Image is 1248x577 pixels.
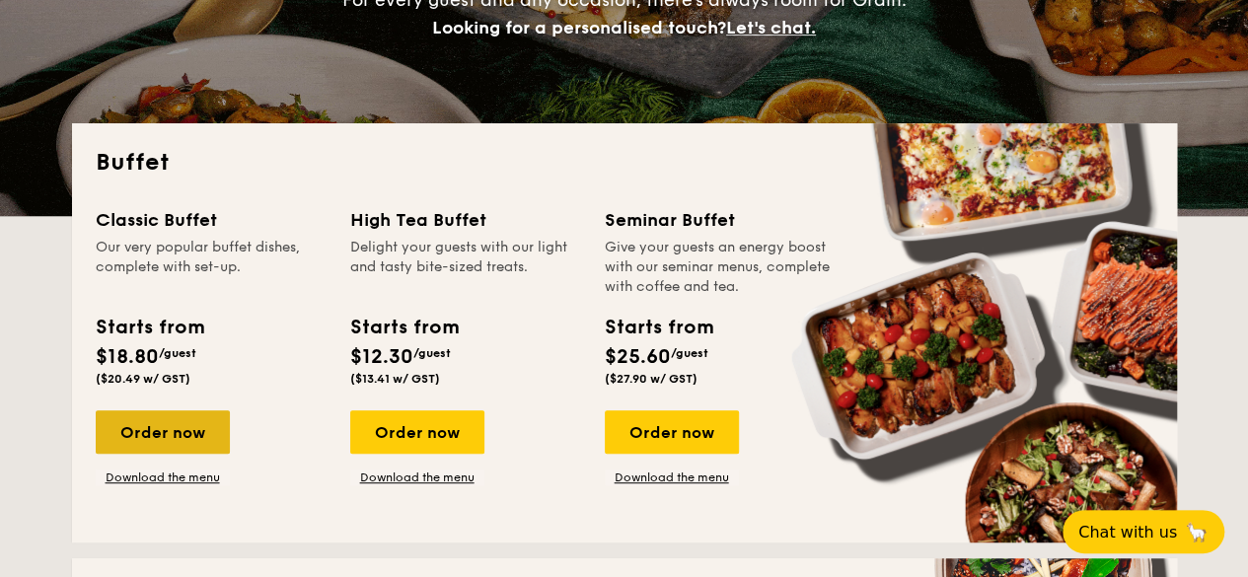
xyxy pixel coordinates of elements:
[350,345,413,369] span: $12.30
[605,345,671,369] span: $25.60
[96,238,327,297] div: Our very popular buffet dishes, complete with set-up.
[1185,521,1209,543] span: 🦙
[350,410,484,454] div: Order now
[413,346,451,360] span: /guest
[432,17,726,38] span: Looking for a personalised touch?
[96,345,159,369] span: $18.80
[605,410,739,454] div: Order now
[605,206,836,234] div: Seminar Buffet
[159,346,196,360] span: /guest
[96,206,327,234] div: Classic Buffet
[96,469,230,485] a: Download the menu
[350,238,581,297] div: Delight your guests with our light and tasty bite-sized treats.
[350,206,581,234] div: High Tea Buffet
[96,372,190,386] span: ($20.49 w/ GST)
[350,313,458,342] div: Starts from
[1078,523,1177,541] span: Chat with us
[350,469,484,485] a: Download the menu
[1063,510,1224,553] button: Chat with us🦙
[671,346,708,360] span: /guest
[605,313,712,342] div: Starts from
[605,238,836,297] div: Give your guests an energy boost with our seminar menus, complete with coffee and tea.
[605,372,697,386] span: ($27.90 w/ GST)
[605,469,739,485] a: Download the menu
[96,313,203,342] div: Starts from
[350,372,440,386] span: ($13.41 w/ GST)
[96,410,230,454] div: Order now
[726,17,816,38] span: Let's chat.
[96,147,1153,179] h2: Buffet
